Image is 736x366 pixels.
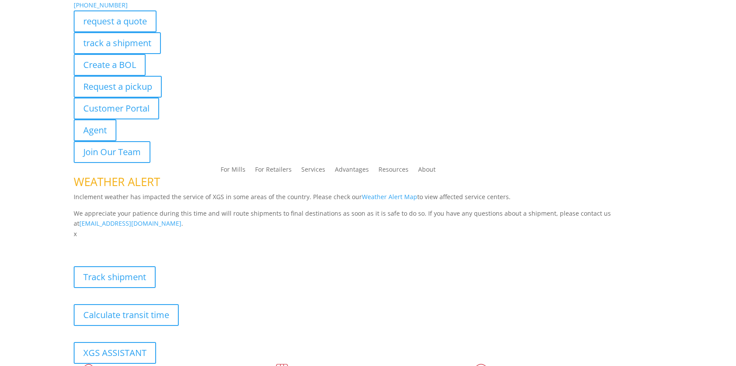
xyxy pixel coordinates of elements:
[74,32,161,54] a: track a shipment
[74,98,159,119] a: Customer Portal
[378,166,409,176] a: Resources
[362,193,417,201] a: Weather Alert Map
[74,208,662,229] p: We appreciate your patience during this time and will route shipments to final destinations as so...
[74,342,156,364] a: XGS ASSISTANT
[418,166,436,176] a: About
[74,266,156,288] a: Track shipment
[79,219,181,227] a: [EMAIL_ADDRESS][DOMAIN_NAME]
[221,166,245,176] a: For Mills
[74,10,157,32] a: request a quote
[74,304,179,326] a: Calculate transit time
[74,119,116,141] a: Agent
[74,141,150,163] a: Join Our Team
[74,229,662,239] p: x
[74,192,662,208] p: Inclement weather has impacted the service of XGS in some areas of the country. Please check our ...
[74,54,146,76] a: Create a BOL
[255,166,292,176] a: For Retailers
[301,166,325,176] a: Services
[74,76,162,98] a: Request a pickup
[74,1,128,9] a: [PHONE_NUMBER]
[335,166,369,176] a: Advantages
[74,241,268,249] b: Visibility, transparency, and control for your entire supply chain.
[74,174,160,190] span: WEATHER ALERT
